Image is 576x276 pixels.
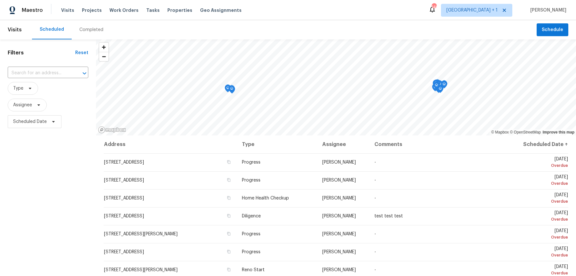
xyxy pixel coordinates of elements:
span: Progress [242,232,260,236]
div: Overdue [514,180,568,187]
a: Mapbox homepage [98,126,126,134]
div: Scheduled [40,26,64,33]
div: Map marker [441,81,447,91]
div: Overdue [514,162,568,169]
span: - [374,250,376,254]
div: Map marker [228,85,235,95]
span: [STREET_ADDRESS] [104,214,144,218]
button: Copy Address [226,195,232,201]
span: [PERSON_NAME] [322,232,356,236]
button: Zoom out [99,52,108,61]
span: Geo Assignments [200,7,242,13]
h1: Filters [8,50,75,56]
span: [STREET_ADDRESS][PERSON_NAME] [104,232,178,236]
span: [PERSON_NAME] [322,178,356,183]
div: Overdue [514,198,568,205]
span: [PERSON_NAME] [322,268,356,272]
div: Map marker [433,82,440,92]
span: [STREET_ADDRESS][PERSON_NAME] [104,268,178,272]
div: Map marker [433,80,439,90]
span: [DATE] [514,211,568,223]
span: Scheduled Date [13,118,47,125]
span: Diligence [242,214,261,218]
span: Visits [8,23,22,37]
button: Schedule [537,23,568,37]
div: 140 [432,4,436,10]
span: [STREET_ADDRESS] [104,250,144,254]
canvas: Map [96,39,576,135]
div: Map marker [441,80,447,90]
div: Overdue [514,234,568,240]
span: Progress [242,250,260,254]
span: [PERSON_NAME] [322,196,356,200]
span: [PERSON_NAME] [322,214,356,218]
button: Copy Address [226,177,232,183]
button: Copy Address [226,267,232,272]
button: Open [80,69,89,78]
span: Tasks [146,8,160,12]
span: Maestro [22,7,43,13]
div: Map marker [225,85,231,94]
span: [STREET_ADDRESS] [104,160,144,165]
span: [STREET_ADDRESS] [104,178,144,183]
div: Map marker [432,84,438,93]
span: Progress [242,178,260,183]
span: Type [13,85,23,92]
span: Visits [61,7,74,13]
span: [DATE] [514,175,568,187]
div: Overdue [514,252,568,258]
span: - [374,232,376,236]
div: Overdue [514,216,568,223]
button: Zoom in [99,43,108,52]
span: [DATE] [514,157,568,169]
span: [STREET_ADDRESS] [104,196,144,200]
span: [PERSON_NAME] [322,250,356,254]
div: Reset [75,50,88,56]
button: Copy Address [226,213,232,219]
th: Address [104,135,237,153]
button: Copy Address [226,159,232,165]
span: [GEOGRAPHIC_DATA] + 1 [446,7,498,13]
span: test test test [374,214,403,218]
span: Work Orders [109,7,139,13]
span: [DATE] [514,247,568,258]
a: Improve this map [543,130,574,134]
span: Home Health Checkup [242,196,289,200]
div: Completed [79,27,103,33]
button: Copy Address [226,231,232,237]
span: Schedule [542,26,563,34]
span: - [374,178,376,183]
th: Type [237,135,317,153]
div: Map marker [434,79,441,89]
a: OpenStreetMap [510,130,541,134]
span: Assignee [13,102,32,108]
span: - [374,268,376,272]
th: Comments [369,135,509,153]
span: [DATE] [514,193,568,205]
span: Progress [242,160,260,165]
div: Map marker [437,85,444,95]
span: Projects [82,7,102,13]
span: [DATE] [514,229,568,240]
th: Scheduled Date ↑ [509,135,568,153]
button: Copy Address [226,249,232,255]
span: [PERSON_NAME] [528,7,566,13]
span: - [374,196,376,200]
span: Reno Start [242,268,265,272]
input: Search for an address... [8,68,70,78]
span: Properties [167,7,192,13]
a: Mapbox [491,130,509,134]
span: [PERSON_NAME] [322,160,356,165]
th: Assignee [317,135,369,153]
span: - [374,160,376,165]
